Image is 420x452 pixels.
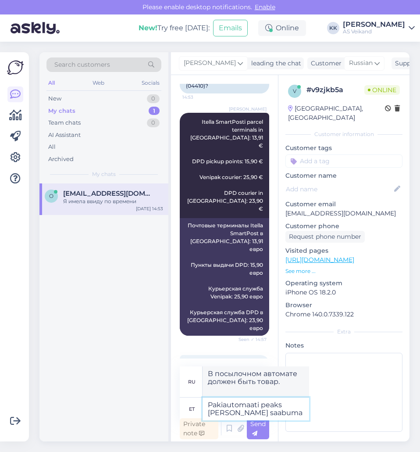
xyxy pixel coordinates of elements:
[139,24,157,32] b: New!
[91,77,106,89] div: Web
[285,130,402,138] div: Customer information
[136,205,163,212] div: [DATE] 14:53
[364,85,400,95] span: Online
[234,336,267,343] span: Seen ✓ 14:57
[343,28,405,35] div: AS Veikand
[149,107,160,115] div: 1
[285,256,354,264] a: [URL][DOMAIN_NAME]
[285,246,402,255] p: Visited pages
[147,118,160,127] div: 0
[48,94,61,103] div: New
[203,398,309,420] textarea: Pakiautomaati peaks [PERSON_NAME] saabum
[248,59,301,68] div: leading the chat
[92,170,116,178] span: My chats
[285,341,402,350] p: Notes
[285,143,402,153] p: Customer tags
[63,190,154,197] span: olgachved933@gmail.com
[285,171,402,180] p: Customer name
[285,310,402,319] p: Chrome 140.0.7339.122
[147,94,160,103] div: 0
[139,23,210,33] div: Try free [DATE]:
[285,267,402,275] p: See more ...
[48,118,81,127] div: Team chats
[327,22,339,34] div: KK
[46,77,57,89] div: All
[49,193,53,199] span: o
[182,94,215,100] span: 14:53
[343,21,405,28] div: [PERSON_NAME]
[349,58,373,68] span: Russian
[285,209,402,218] p: [EMAIL_ADDRESS][DOMAIN_NAME]
[252,3,278,11] span: Enable
[285,200,402,209] p: Customer email
[48,131,81,140] div: AI Assistant
[48,107,75,115] div: My chats
[180,218,269,336] div: Почтовые терминалы Itella SmartPost в [GEOGRAPHIC_DATA]: 13,91 евро Пункты выдачи DPD: 15,90 евро...
[307,59,342,68] div: Customer
[140,77,161,89] div: Socials
[48,155,74,164] div: Archived
[288,104,385,122] div: [GEOGRAPHIC_DATA], [GEOGRAPHIC_DATA]
[189,402,195,416] div: et
[343,21,415,35] a: [PERSON_NAME]AS Veikand
[285,154,402,168] input: Add a tag
[213,20,248,36] button: Emails
[48,143,56,151] div: All
[285,328,402,336] div: Extra
[285,279,402,288] p: Operating system
[293,88,296,94] span: v
[180,418,218,439] div: Private note
[188,374,196,389] div: ru
[285,301,402,310] p: Browser
[203,366,309,397] textarea: В посылочном автомате должен быть товар.
[392,59,420,68] div: Support
[285,231,365,243] div: Request phone number
[286,184,392,194] input: Add name
[229,106,267,112] span: [PERSON_NAME]
[258,20,306,36] div: Online
[187,118,264,212] span: Itella SmartPosti parcel terminals in [GEOGRAPHIC_DATA]: 13,91 € DPD pickup points: 15,90 € Venip...
[285,288,402,297] p: iPhone OS 18.2.0
[184,58,236,68] span: [PERSON_NAME]
[63,197,163,205] div: Я имела ввиду по времени
[54,60,110,69] span: Search customers
[7,59,24,76] img: Askly Logo
[285,222,402,231] p: Customer phone
[306,85,364,95] div: # v9zjkb5a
